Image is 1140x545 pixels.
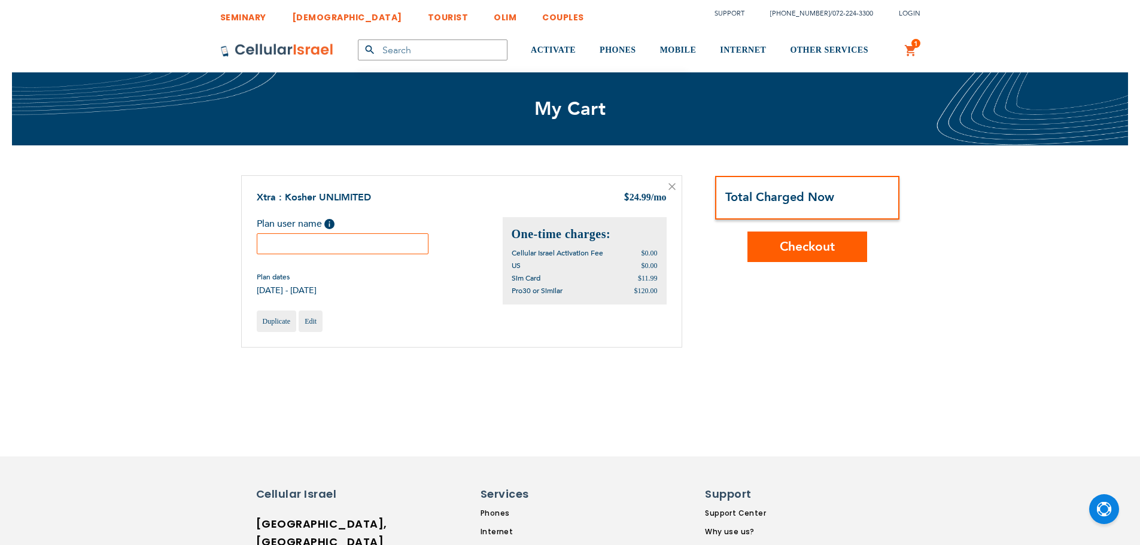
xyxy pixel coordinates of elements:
[758,5,873,22] li: /
[904,44,917,58] a: 1
[542,3,584,25] a: COUPLES
[651,192,667,202] span: /mo
[324,219,335,229] span: Help
[531,28,576,73] a: ACTIVATE
[705,508,783,519] a: Support Center
[600,45,636,54] span: PHONES
[624,191,667,205] div: 24.99
[534,96,606,121] span: My Cart
[512,273,540,283] span: Sim Card
[660,28,697,73] a: MOBILE
[720,28,766,73] a: INTERNET
[481,486,582,502] h6: Services
[914,39,918,48] span: 1
[899,9,920,18] span: Login
[720,45,766,54] span: INTERNET
[257,310,297,332] a: Duplicate
[705,486,776,502] h6: Support
[790,28,868,73] a: OTHER SERVICES
[512,248,603,258] span: Cellular Israel Activation Fee
[790,45,868,54] span: OTHER SERVICES
[780,238,835,255] span: Checkout
[292,3,402,25] a: [DEMOGRAPHIC_DATA]
[725,189,834,205] strong: Total Charged Now
[512,261,521,270] span: US
[263,317,291,325] span: Duplicate
[715,9,744,18] a: Support
[257,191,371,204] a: Xtra : Kosher UNLIMITED
[512,286,563,296] span: Pro30 or Similar
[257,272,317,282] span: Plan dates
[256,486,358,502] h6: Cellular Israel
[705,526,783,537] a: Why use us?
[428,3,469,25] a: TOURIST
[299,310,323,332] a: Edit
[305,317,317,325] span: Edit
[660,45,697,54] span: MOBILE
[257,285,317,296] span: [DATE] - [DATE]
[220,43,334,57] img: Cellular Israel Logo
[638,274,658,282] span: $11.99
[257,217,322,230] span: Plan user name
[481,508,589,519] a: Phones
[634,287,658,295] span: $120.00
[481,526,589,537] a: Internet
[832,9,873,18] a: 072-224-3300
[642,249,658,257] span: $0.00
[600,28,636,73] a: PHONES
[220,3,266,25] a: SEMINARY
[494,3,516,25] a: OLIM
[531,45,576,54] span: ACTIVATE
[624,191,630,205] span: $
[770,9,830,18] a: [PHONE_NUMBER]
[358,39,507,60] input: Search
[512,226,658,242] h2: One-time charges:
[642,261,658,270] span: $0.00
[747,232,867,262] button: Checkout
